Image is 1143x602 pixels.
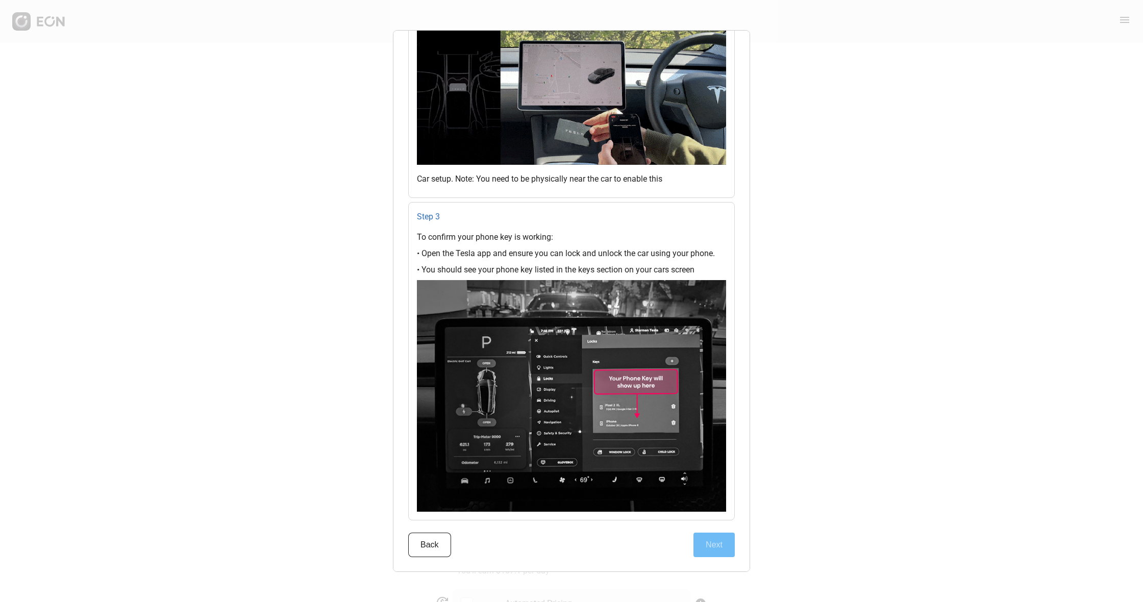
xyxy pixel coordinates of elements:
[693,533,735,557] button: Next
[417,264,726,276] p: • You should see your phone key listed in the keys section on your cars screen
[417,211,726,223] p: Step 3
[417,231,726,243] p: To confirm your phone key is working:
[417,173,726,185] p: Car setup. Note: You need to be physically near the car to enable this
[408,533,451,557] button: Back
[417,280,726,512] img: setup-phone-key-2
[417,247,726,260] p: • Open the Tesla app and ensure you can lock and unlock the car using your phone.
